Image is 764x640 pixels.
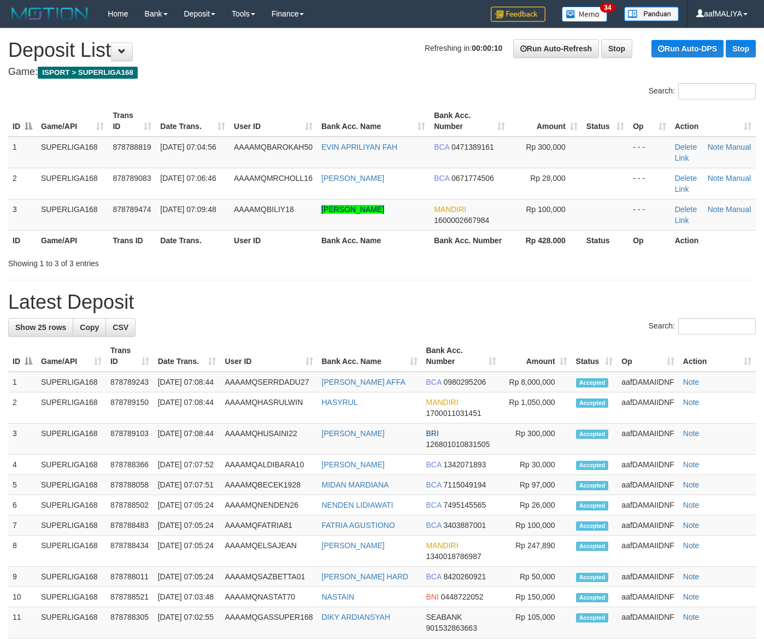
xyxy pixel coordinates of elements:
[675,174,697,183] a: Delete
[234,143,313,151] span: AAAAMQBAROKAH50
[317,105,430,137] th: Bank Acc. Name: activate to sort column ascending
[154,392,221,424] td: [DATE] 07:08:44
[322,521,395,530] a: FATRIA AGUSTIONO
[576,461,609,470] span: Accepted
[8,254,310,269] div: Showing 1 to 3 of 3 entries
[617,607,678,638] td: aafDAMAIIDNF
[106,372,154,392] td: 878789243
[576,430,609,439] span: Accepted
[576,481,609,490] span: Accepted
[683,541,700,550] a: Note
[113,174,151,183] span: 878789083
[37,536,106,567] td: SUPERLIGA168
[8,105,37,137] th: ID: activate to sort column descending
[154,475,221,495] td: [DATE] 07:07:51
[154,536,221,567] td: [DATE] 07:05:24
[318,340,422,372] th: Bank Acc. Name: activate to sort column ascending
[220,455,317,475] td: AAAAMQALDIBARA10
[443,572,486,581] span: Copy 8420260921 to clipboard
[8,5,91,22] img: MOTION_logo.png
[15,323,66,332] span: Show 25 rows
[678,318,756,334] input: Search:
[434,205,466,214] span: MANDIRI
[37,105,108,137] th: Game/API: activate to sort column ascending
[37,392,106,424] td: SUPERLIGA168
[617,475,678,495] td: aafDAMAIIDNF
[322,541,385,550] a: [PERSON_NAME]
[220,515,317,536] td: AAAAMQFATRIA81
[576,542,609,551] span: Accepted
[501,424,571,455] td: Rp 300,000
[106,515,154,536] td: 878788483
[8,607,37,638] td: 11
[154,495,221,515] td: [DATE] 07:05:24
[322,398,358,407] a: HASYRUL
[683,592,700,601] a: Note
[8,475,37,495] td: 5
[675,205,697,214] a: Delete
[106,455,154,475] td: 878788366
[509,230,582,250] th: Rp 428.000
[230,105,317,137] th: User ID: activate to sort column ascending
[154,515,221,536] td: [DATE] 07:05:24
[617,587,678,607] td: aafDAMAIIDNF
[441,592,484,601] span: Copy 0448722052 to clipboard
[617,515,678,536] td: aafDAMAIIDNF
[708,205,724,214] a: Note
[8,340,37,372] th: ID: activate to sort column descending
[443,521,486,530] span: Copy 3403887001 to clipboard
[425,44,502,52] span: Refreshing in:
[234,205,294,214] span: AAAAMQBILIY18
[683,572,700,581] a: Note
[426,409,481,418] span: Copy 1700011031451 to clipboard
[106,607,154,638] td: 878788305
[37,372,106,392] td: SUPERLIGA168
[675,143,751,162] a: Manual Link
[675,205,751,225] a: Manual Link
[443,480,486,489] span: Copy 7115049194 to clipboard
[617,495,678,515] td: aafDAMAIIDNF
[501,340,571,372] th: Amount: activate to sort column ascending
[426,613,462,621] span: SEABANK
[617,372,678,392] td: aafDAMAIIDNF
[8,455,37,475] td: 4
[37,567,106,587] td: SUPERLIGA168
[322,592,355,601] a: NASTAIN
[322,613,391,621] a: DIKY ARDIANSYAH
[679,340,756,372] th: Action: activate to sort column ascending
[8,230,37,250] th: ID
[451,143,494,151] span: Copy 0471389161 to clipboard
[37,607,106,638] td: SUPERLIGA168
[726,40,756,57] a: Stop
[501,475,571,495] td: Rp 97,000
[426,460,442,469] span: BCA
[156,230,230,250] th: Date Trans.
[106,567,154,587] td: 878788011
[501,607,571,638] td: Rp 105,000
[601,39,632,58] a: Stop
[576,573,609,582] span: Accepted
[220,607,317,638] td: AAAAMQGASSUPER168
[105,318,136,337] a: CSV
[80,323,99,332] span: Copy
[8,587,37,607] td: 10
[230,230,317,250] th: User ID
[628,105,670,137] th: Op: activate to sort column ascending
[451,174,494,183] span: Copy 0671774506 to clipboard
[220,587,317,607] td: AAAAMQNASTAT70
[426,440,490,449] span: Copy 126801010831505 to clipboard
[628,230,670,250] th: Op
[8,318,73,337] a: Show 25 rows
[37,340,106,372] th: Game/API: activate to sort column ascending
[649,83,756,99] label: Search:
[501,536,571,567] td: Rp 247,890
[526,143,565,151] span: Rp 300,000
[8,137,37,168] td: 1
[472,44,502,52] strong: 00:00:10
[8,372,37,392] td: 1
[37,515,106,536] td: SUPERLIGA168
[683,480,700,489] a: Note
[8,199,37,230] td: 3
[8,168,37,199] td: 2
[156,105,230,137] th: Date Trans.: activate to sort column ascending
